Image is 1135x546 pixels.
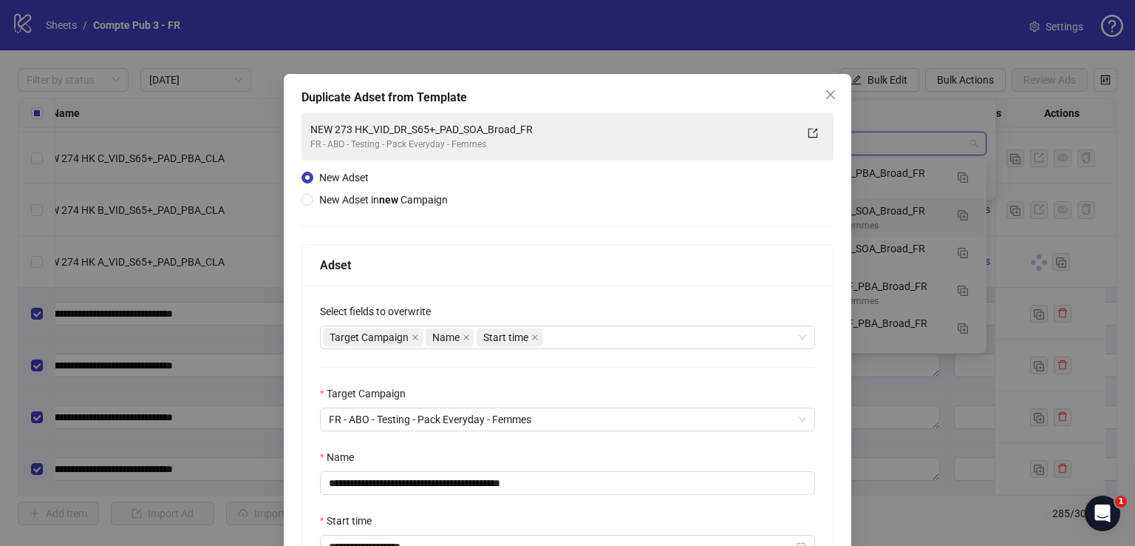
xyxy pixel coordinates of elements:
[329,408,806,431] span: FR - ABO - Testing - Pack Everyday - Femmes
[320,513,381,529] label: Start time
[426,328,474,346] span: Name
[310,121,795,138] div: NEW 273 HK_VID_DR_S65+_PAD_SOA_Broad_FR
[330,329,409,346] span: Target Campaign
[1115,496,1127,508] span: 1
[320,449,364,465] label: Name
[412,334,419,341] span: close
[301,89,834,107] div: Duplicate Adset from Template
[319,172,369,183] span: New Adset
[320,256,815,274] div: Adset
[825,89,836,101] span: close
[808,128,818,138] span: export
[1085,496,1120,531] iframe: Intercom live chat
[320,385,415,402] label: Target Campaign
[319,194,448,206] span: New Adset in Campaign
[531,334,539,341] span: close
[310,138,795,152] div: FR - ABO - Testing - Pack Everyday - Femmes
[379,194,398,206] strong: new
[320,303,440,320] label: Select fields to overwrite
[477,328,542,346] span: Start time
[320,471,815,495] input: Name
[432,329,460,346] span: Name
[323,328,423,346] span: Target Campaign
[483,329,528,346] span: Start time
[463,334,470,341] span: close
[819,83,842,107] button: Close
